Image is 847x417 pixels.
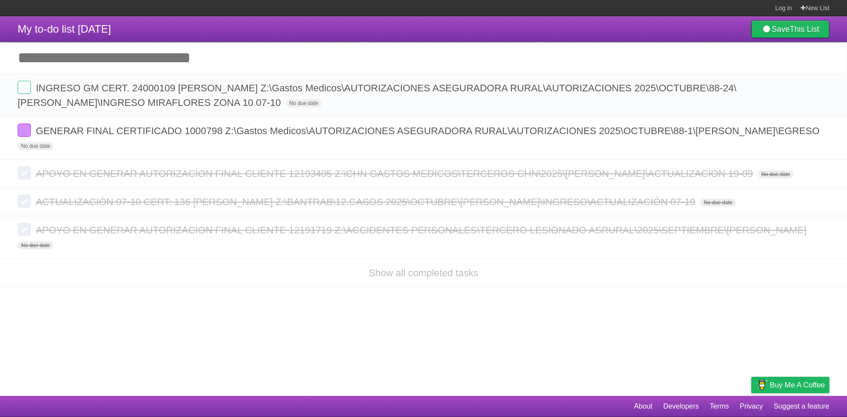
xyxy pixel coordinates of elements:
label: Done [18,81,31,94]
span: No due date [18,142,53,150]
span: GENERAR FINAL CERTIFICADO 1000798 Z:\Gastos Medicos\AUTORIZACIONES ASEGURADORA RURAL\AUTORIZACION... [36,125,822,136]
span: INGRESO GM CERT. 24000109 [PERSON_NAME] Z:\Gastos Medicos\AUTORIZACIONES ASEGURADORA RURAL\AUTORI... [18,83,736,108]
span: APOYO EN GENERAR AUTORIZACION FINAL CLIENTE 12193405 Z:\CHN GASTOS MEDICOS\TERCEROS CHN\2025\[PER... [36,168,755,179]
label: Done [18,195,31,208]
span: No due date [758,170,794,178]
a: Show all completed tasks [369,267,478,278]
span: No due date [18,241,53,249]
span: ACTUALIZACIÓN 07-10 CERT: 136 [PERSON_NAME] Z:\BANTRAB\12.CASOS 2025\OCTUBRE\[PERSON_NAME]\INGRES... [36,196,697,207]
b: This List [790,25,819,34]
span: My to-do list [DATE] [18,23,111,35]
label: Done [18,166,31,180]
a: SaveThis List [751,20,829,38]
a: Terms [710,398,729,415]
label: Done [18,124,31,137]
label: Done [18,223,31,236]
span: No due date [700,199,736,207]
a: About [634,398,652,415]
a: Privacy [740,398,763,415]
img: Buy me a coffee [756,377,768,392]
a: Developers [663,398,699,415]
a: Buy me a coffee [751,377,829,393]
span: Buy me a coffee [770,377,825,393]
span: APOYO EN GENERAR AUTORIZACION FINAL CLIENTE 12191719 Z:\ACCIDENTES PERSONALES\TERCERO LESIONADO A... [36,225,809,236]
a: Suggest a feature [774,398,829,415]
span: No due date [286,99,322,107]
